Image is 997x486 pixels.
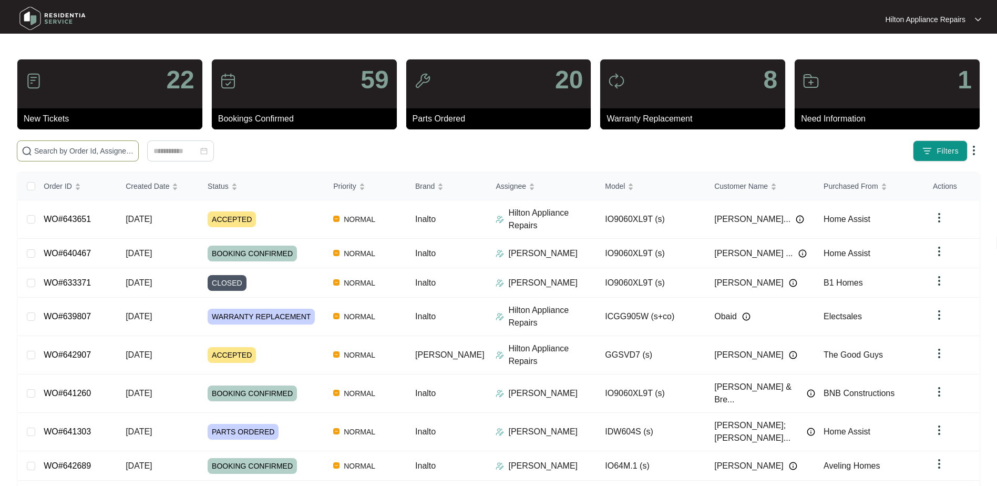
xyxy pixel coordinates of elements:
img: residentia service logo [16,3,89,34]
span: Electsales [824,312,862,321]
a: WO#643651 [44,215,91,224]
p: [PERSON_NAME] [508,277,578,289]
button: filter iconFilters [913,140,968,161]
span: [PERSON_NAME] [714,277,784,289]
td: IO64M.1 (s) [597,451,706,481]
img: Vercel Logo [333,351,340,358]
span: [PERSON_NAME] [415,350,485,359]
th: Brand [407,173,487,200]
span: NORMAL [340,387,379,400]
span: [DATE] [126,350,152,359]
span: [PERSON_NAME]; [PERSON_NAME]... [714,419,801,444]
p: Hilton Appliance Repairs [885,14,965,25]
p: Warranty Replacement [607,113,785,125]
p: 20 [555,67,583,93]
img: dropdown arrow [933,458,945,470]
span: Priority [333,180,356,192]
img: Info icon [807,389,815,398]
span: Order ID [44,180,72,192]
span: Inalto [415,461,436,470]
span: NORMAL [340,349,379,361]
span: Inalto [415,427,436,436]
span: Inalto [415,389,436,398]
span: [DATE] [126,278,152,287]
p: 59 [361,67,388,93]
img: dropdown arrow [933,347,945,360]
img: dropdown arrow [933,275,945,287]
td: GGSVD7 (s) [597,336,706,374]
img: dropdown arrow [933,309,945,321]
a: WO#642907 [44,350,91,359]
span: [PERSON_NAME] & Bre... [714,381,801,406]
img: Assigner Icon [496,215,504,224]
span: ACCEPTED [208,347,256,363]
img: Assigner Icon [496,351,504,359]
th: Assignee [487,173,597,200]
span: Obaid [714,310,737,323]
span: [DATE] [126,389,152,398]
span: NORMAL [340,460,379,472]
img: Info icon [789,279,797,287]
p: Bookings Confirmed [218,113,397,125]
span: NORMAL [340,277,379,289]
img: Vercel Logo [333,250,340,256]
p: 22 [166,67,194,93]
img: Vercel Logo [333,390,340,396]
img: Info icon [807,428,815,436]
p: New Tickets [24,113,202,125]
span: WARRANTY REPLACEMENT [208,309,315,325]
p: [PERSON_NAME] [508,247,578,260]
p: 1 [958,67,972,93]
img: Vercel Logo [333,216,340,222]
p: [PERSON_NAME] [508,387,578,400]
img: icon [803,73,819,89]
input: Search by Order Id, Assignee Name, Customer Name, Brand and Model [34,145,134,157]
span: Inalto [415,249,436,258]
p: Parts Ordered [413,113,591,125]
img: Info icon [789,351,797,359]
span: [PERSON_NAME] [714,460,784,472]
span: The Good Guys [824,350,883,359]
img: Assigner Icon [496,279,504,287]
span: Home Assist [824,215,870,224]
img: Info icon [742,312,751,321]
img: Vercel Logo [333,279,340,286]
span: [PERSON_NAME]... [714,213,790,226]
span: CLOSED [208,275,246,291]
th: Status [199,173,325,200]
a: WO#639807 [44,312,91,321]
img: dropdown arrow [933,211,945,224]
a: WO#642689 [44,461,91,470]
span: NORMAL [340,310,379,323]
img: Vercel Logo [333,313,340,319]
span: [DATE] [126,249,152,258]
p: [PERSON_NAME] [508,426,578,438]
span: NORMAL [340,247,379,260]
p: Hilton Appliance Repairs [508,207,597,232]
span: NORMAL [340,426,379,438]
th: Purchased From [815,173,924,200]
span: Aveling Homes [824,461,880,470]
span: Home Assist [824,427,870,436]
p: 8 [763,67,777,93]
span: [DATE] [126,215,152,224]
span: ACCEPTED [208,211,256,227]
span: Brand [415,180,435,192]
img: icon [608,73,625,89]
a: WO#633371 [44,278,91,287]
span: [PERSON_NAME] ... [714,247,793,260]
img: Assigner Icon [496,249,504,258]
th: Model [597,173,706,200]
img: dropdown arrow [968,144,980,157]
img: Vercel Logo [333,462,340,469]
a: WO#640467 [44,249,91,258]
img: Assigner Icon [496,428,504,436]
span: Model [605,180,625,192]
p: Hilton Appliance Repairs [508,304,597,329]
span: B1 Homes [824,278,863,287]
span: BNB Constructions [824,389,895,398]
img: icon [414,73,431,89]
span: [DATE] [126,312,152,321]
th: Actions [924,173,979,200]
span: Inalto [415,215,436,224]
